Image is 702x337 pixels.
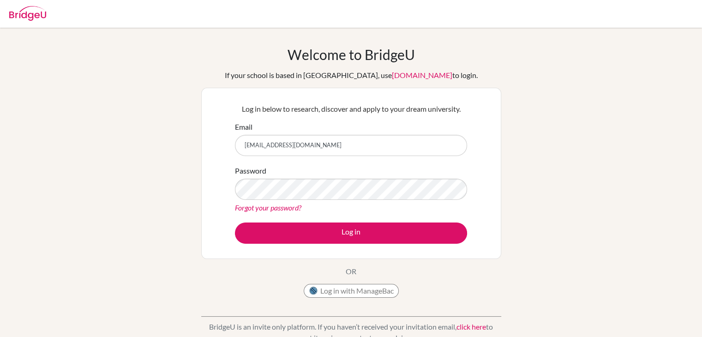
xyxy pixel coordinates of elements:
button: Log in [235,223,467,244]
img: Bridge-U [9,6,46,21]
a: click here [456,322,486,331]
a: Forgot your password? [235,203,301,212]
p: Log in below to research, discover and apply to your dream university. [235,103,467,114]
p: OR [346,266,356,277]
label: Password [235,165,266,176]
div: If your school is based in [GEOGRAPHIC_DATA], use to login. [225,70,478,81]
h1: Welcome to BridgeU [288,46,415,63]
button: Log in with ManageBac [304,284,399,298]
a: [DOMAIN_NAME] [392,71,452,79]
label: Email [235,121,252,132]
